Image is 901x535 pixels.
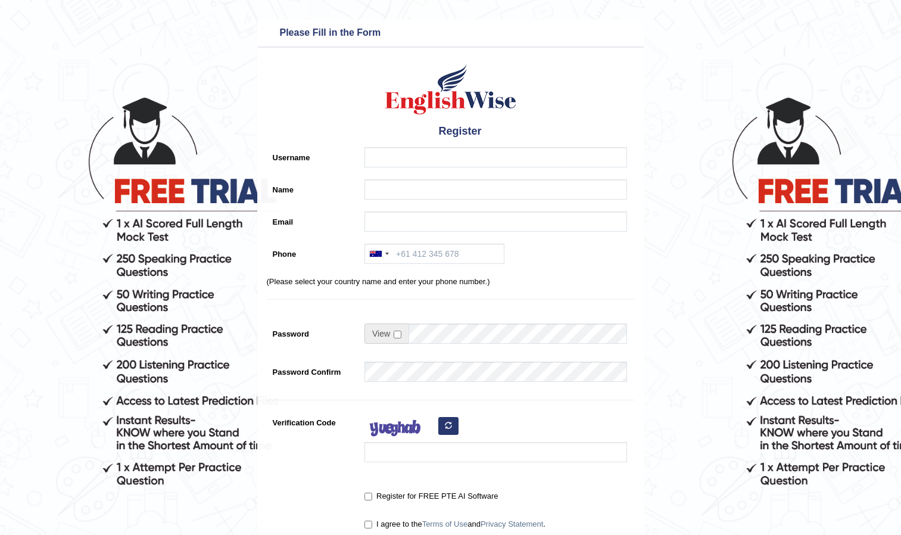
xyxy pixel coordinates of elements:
[364,521,372,528] input: I agree to theTerms of UseandPrivacy Statement.
[383,63,519,116] img: Logo of English Wise create a new account for intelligent practice with AI
[364,493,372,500] input: Register for FREE PTE AI Software
[481,520,544,528] a: Privacy Statement
[267,276,635,287] p: (Please select your country name and enter your phone number.)
[267,179,359,195] label: Name
[365,244,392,263] div: Australia: +61
[364,518,545,530] label: I agree to the and .
[422,520,468,528] a: Terms of Use
[364,490,498,502] label: Register for FREE PTE AI Software
[267,244,359,260] label: Phone
[267,147,359,163] label: Username
[261,24,641,43] h3: Please Fill in the Form
[364,244,504,264] input: +61 412 345 678
[394,331,401,338] input: Show/Hide Password
[267,412,359,428] label: Verification Code
[267,324,359,340] label: Password
[267,211,359,228] label: Email
[267,362,359,378] label: Password Confirm
[267,122,635,141] h4: Register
